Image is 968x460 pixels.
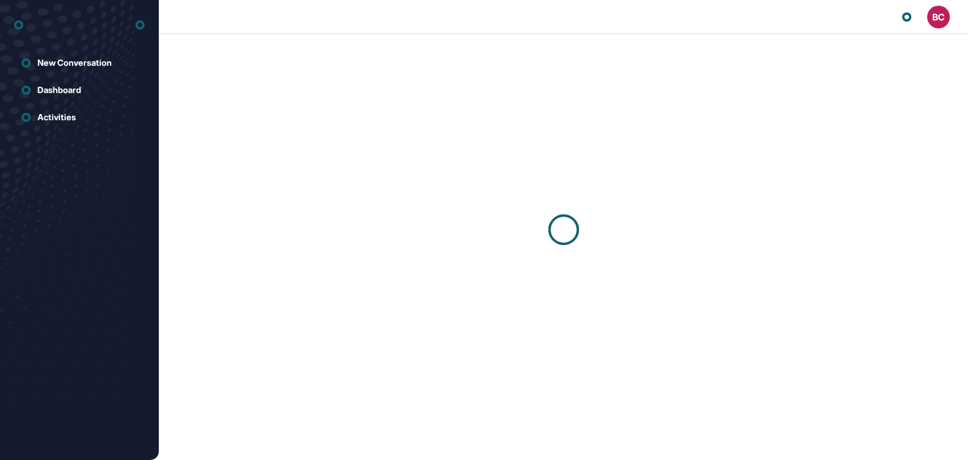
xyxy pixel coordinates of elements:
a: New Conversation [14,52,145,74]
button: BC [927,6,950,28]
div: Dashboard [37,85,81,95]
div: Activities [37,112,76,123]
div: New Conversation [37,58,112,68]
a: Dashboard [14,79,145,102]
a: Activities [14,106,145,129]
div: entrapeer-logo [14,16,23,34]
